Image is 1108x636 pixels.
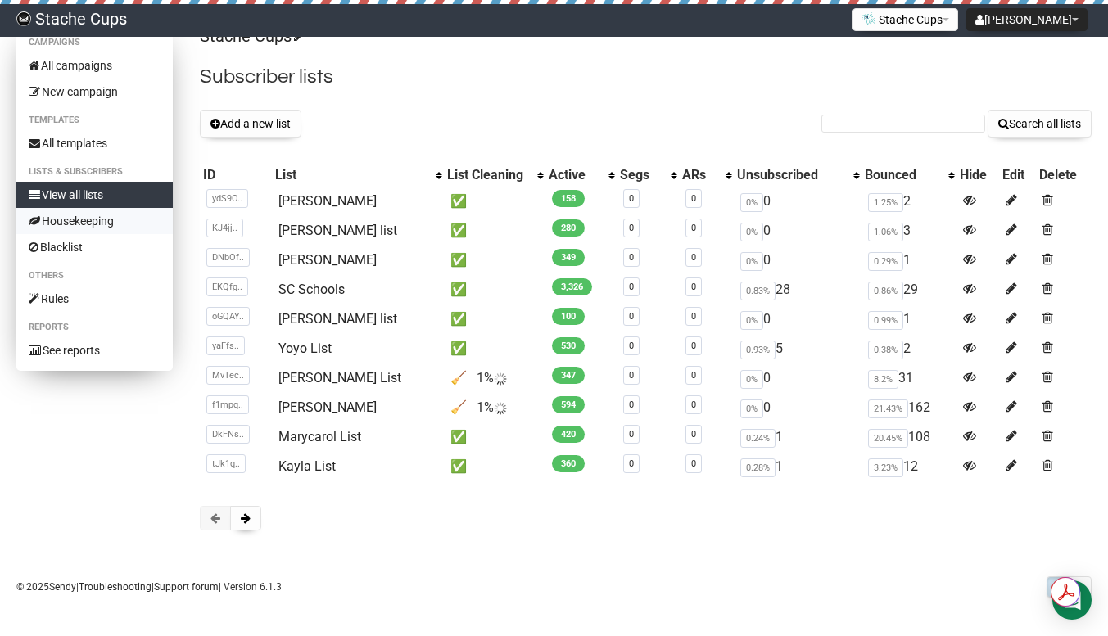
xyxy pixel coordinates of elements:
a: 0 [629,193,634,204]
td: 28 [734,275,862,304]
span: KJ4jj.. [206,219,243,237]
span: 420 [552,426,585,443]
img: 8653db3730727d876aa9d6134506b5c0 [16,11,31,26]
p: © 2025 | | | Version 6.1.3 [16,578,282,596]
td: 🧹 1% [444,393,545,422]
th: List Cleaning: No sort applied, activate to apply an ascending sort [444,164,545,187]
th: Delete: No sort applied, sorting is disabled [1036,164,1092,187]
td: 108 [862,422,956,452]
li: Lists & subscribers [16,162,173,182]
span: tJk1q.. [206,454,246,473]
a: 0 [691,223,696,233]
td: ✅ [444,246,545,275]
span: 8.2% [868,370,898,389]
div: Unsubscribed [737,167,845,183]
span: 0.86% [868,282,903,300]
a: 0 [691,341,696,351]
a: Troubleshooting [79,581,152,593]
span: 1.06% [868,223,903,241]
span: 158 [552,190,585,207]
img: loader.gif [494,402,507,415]
td: 1 [862,246,956,275]
a: 0 [691,399,696,410]
span: 0% [740,252,763,271]
span: 0.83% [740,282,776,300]
a: View all lists [16,182,173,208]
td: 5 [734,334,862,363]
button: Stache Cups [852,8,958,31]
td: 0 [734,363,862,393]
button: [PERSON_NAME] [966,8,1088,31]
td: ✅ [444,452,545,481]
span: 20.45% [868,429,908,448]
a: 0 [691,252,696,263]
a: Rules [16,286,173,312]
th: ID: No sort applied, sorting is disabled [200,164,271,187]
th: Active: No sort applied, activate to apply an ascending sort [545,164,617,187]
span: 280 [552,219,585,237]
span: 530 [552,337,585,354]
span: 0% [740,399,763,418]
img: 1.png [862,12,875,25]
a: 0 [629,458,634,469]
a: New campaign [16,79,173,105]
a: [PERSON_NAME] list [278,223,397,238]
span: DkFNs.. [206,425,250,444]
h2: Subscriber lists [200,62,1092,92]
span: 21.43% [868,399,908,418]
th: Hide: No sort applied, sorting is disabled [956,164,999,187]
a: 0 [691,370,696,381]
td: ✅ [444,422,545,452]
span: 349 [552,249,585,266]
li: Others [16,266,173,286]
td: 0 [734,393,862,422]
a: 0 [629,370,634,381]
div: Active [549,167,600,183]
span: 0.38% [868,341,903,359]
a: 0 [691,311,696,322]
th: Segs: No sort applied, activate to apply an ascending sort [617,164,679,187]
span: MvTec.. [206,366,250,385]
div: Bounced [865,167,940,183]
td: 0 [734,216,862,246]
td: 0 [734,304,862,334]
div: Edit [1002,167,1032,183]
div: Delete [1039,167,1088,183]
div: Hide [960,167,996,183]
div: List Cleaning [447,167,529,183]
span: 0.28% [740,458,776,477]
span: 3,326 [552,278,592,295]
td: 1 [862,304,956,334]
th: ARs: No sort applied, activate to apply an ascending sort [679,164,734,187]
a: See reports [16,337,173,363]
td: 0 [734,246,862,275]
td: 2 [862,187,956,216]
a: All templates [16,130,173,156]
a: Blacklist [16,234,173,260]
td: 31 [862,363,956,393]
span: 0.24% [740,429,776,448]
div: Segs [620,167,663,183]
a: Kayla List [278,458,336,474]
a: 0 [629,311,634,322]
td: 0 [734,187,862,216]
td: 29 [862,275,956,304]
th: List: No sort applied, activate to apply an ascending sort [272,164,444,187]
a: [PERSON_NAME] [278,193,377,209]
td: ✅ [444,275,545,304]
span: 360 [552,455,585,472]
li: Reports [16,318,173,337]
th: Edit: No sort applied, sorting is disabled [999,164,1035,187]
a: [PERSON_NAME] List [278,370,401,386]
td: ✅ [444,334,545,363]
a: 0 [629,252,634,263]
span: ydS9O.. [206,189,248,208]
a: Support forum [154,581,219,593]
span: 0.93% [740,341,776,359]
span: 347 [552,367,585,384]
a: 0 [691,193,696,204]
a: Sendy [49,581,76,593]
li: Campaigns [16,33,173,52]
span: 0% [740,370,763,389]
a: SC Schools [278,282,345,297]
